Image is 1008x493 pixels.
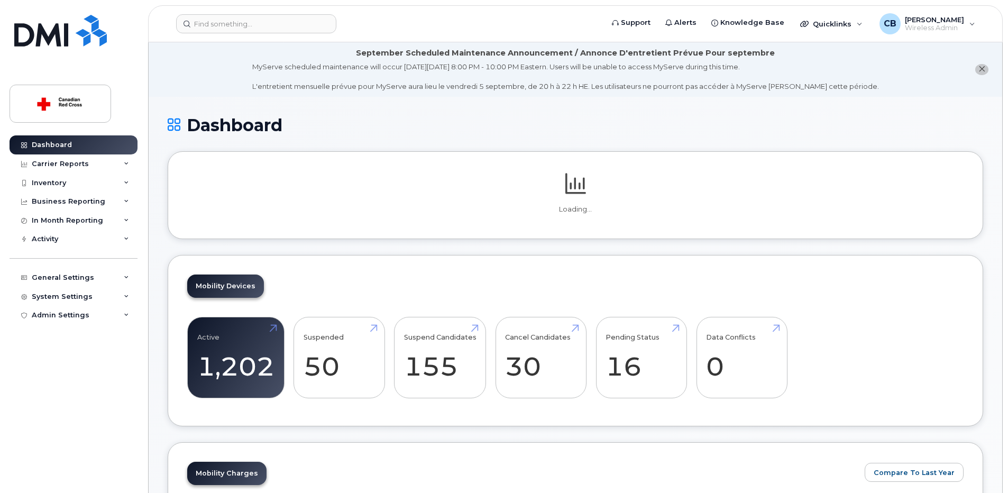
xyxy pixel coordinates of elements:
h1: Dashboard [168,116,983,134]
a: Suspended 50 [304,323,375,392]
a: Active 1,202 [197,323,274,392]
button: close notification [975,64,988,75]
a: Mobility Charges [187,462,267,485]
a: Cancel Candidates 30 [505,323,576,392]
a: Pending Status 16 [606,323,677,392]
a: Suspend Candidates 155 [404,323,476,392]
span: Compare To Last Year [874,468,955,478]
div: September Scheduled Maintenance Announcement / Annonce D'entretient Prévue Pour septembre [356,48,775,59]
div: MyServe scheduled maintenance will occur [DATE][DATE] 8:00 PM - 10:00 PM Eastern. Users will be u... [252,62,879,92]
button: Compare To Last Year [865,463,964,482]
a: Mobility Devices [187,275,264,298]
a: Data Conflicts 0 [706,323,777,392]
p: Loading... [187,205,964,214]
